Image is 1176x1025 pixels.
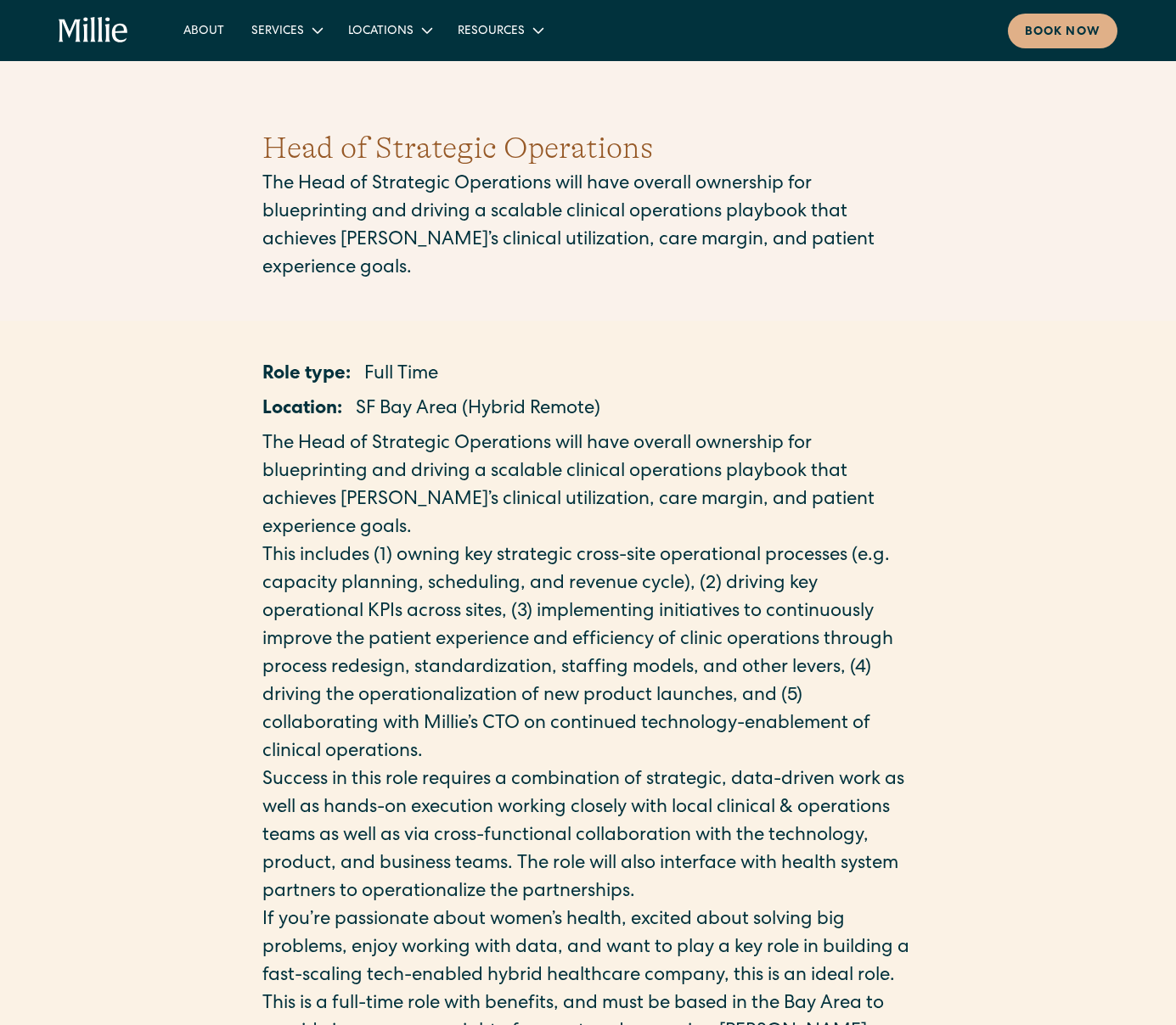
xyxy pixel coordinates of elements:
p: Success in this role requires a combination of strategic, data-driven work as well as hands-on ex... [262,767,914,907]
a: Book now [1008,14,1117,48]
a: About [170,16,238,44]
div: Resources [444,16,555,44]
div: Locations [348,23,414,41]
div: Locations [335,16,444,44]
p: The Head of Strategic Operations will have overall ownership for blueprinting and driving a scala... [262,431,914,543]
p: If you’re passionate about women’s health, excited about solving big problems, enjoy working with... [262,907,914,991]
p: Full Time [364,361,438,389]
p: The Head of Strategic Operations will have overall ownership for blueprinting and driving a scala... [262,171,914,283]
div: Book now [1025,24,1100,42]
div: Services [251,23,304,41]
a: home [59,17,128,44]
p: Location: [262,396,342,424]
h1: Head of Strategic Operations [262,126,914,171]
p: Role type: [262,361,351,389]
div: Services [238,16,335,44]
p: SF Bay Area (Hybrid Remote) [356,396,600,424]
div: Resources [458,23,525,41]
p: This includes (1) owning key strategic cross-site operational processes (e.g. capacity planning, ... [262,543,914,767]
